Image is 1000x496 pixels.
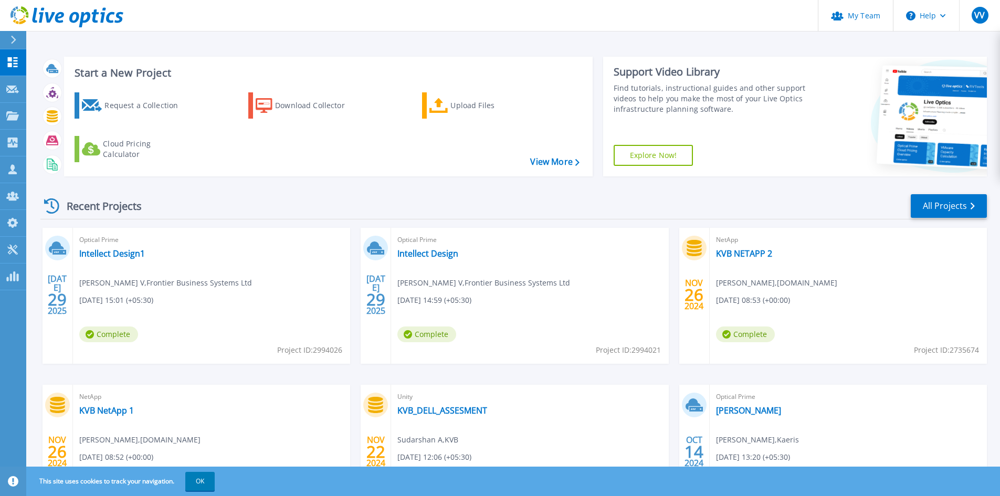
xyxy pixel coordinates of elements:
[914,344,979,356] span: Project ID: 2735674
[29,472,215,491] span: This site uses cookies to track your navigation.
[397,434,458,446] span: Sudarshan A , KVB
[716,405,781,416] a: [PERSON_NAME]
[79,326,138,342] span: Complete
[79,451,153,463] span: [DATE] 08:52 (+00:00)
[450,95,534,116] div: Upload Files
[397,405,487,416] a: KVB_DELL_ASSESMENT
[397,234,662,246] span: Optical Prime
[716,451,790,463] span: [DATE] 13:20 (+05:30)
[716,326,775,342] span: Complete
[103,139,187,160] div: Cloud Pricing Calculator
[716,248,772,259] a: KVB NETAPP 2
[614,145,693,166] a: Explore Now!
[716,294,790,306] span: [DATE] 08:53 (+00:00)
[75,136,192,162] a: Cloud Pricing Calculator
[530,157,579,167] a: View More
[40,193,156,219] div: Recent Projects
[248,92,365,119] a: Download Collector
[366,276,386,314] div: [DATE] 2025
[185,472,215,491] button: OK
[79,248,145,259] a: Intellect Design1
[48,447,67,456] span: 26
[716,234,981,246] span: NetApp
[79,234,344,246] span: Optical Prime
[684,432,704,471] div: OCT 2024
[75,67,579,79] h3: Start a New Project
[422,92,539,119] a: Upload Files
[47,276,67,314] div: [DATE] 2025
[366,447,385,456] span: 22
[79,391,344,403] span: NetApp
[104,95,188,116] div: Request a Collection
[48,295,67,304] span: 29
[685,290,703,299] span: 26
[79,434,201,446] span: [PERSON_NAME] , [DOMAIN_NAME]
[684,276,704,314] div: NOV 2024
[79,294,153,306] span: [DATE] 15:01 (+05:30)
[614,83,809,114] div: Find tutorials, instructional guides and other support videos to help you make the most of your L...
[79,277,252,289] span: [PERSON_NAME] V , Frontier Business Systems Ltd
[614,65,809,79] div: Support Video Library
[366,432,386,471] div: NOV 2024
[275,95,359,116] div: Download Collector
[75,92,192,119] a: Request a Collection
[79,405,134,416] a: KVB NetApp 1
[366,295,385,304] span: 29
[277,344,342,356] span: Project ID: 2994026
[974,11,985,19] span: VV
[716,434,799,446] span: [PERSON_NAME] , Kaeris
[397,277,570,289] span: [PERSON_NAME] V , Frontier Business Systems Ltd
[397,294,471,306] span: [DATE] 14:59 (+05:30)
[716,277,837,289] span: [PERSON_NAME] , [DOMAIN_NAME]
[397,248,458,259] a: Intellect Design
[397,451,471,463] span: [DATE] 12:06 (+05:30)
[47,432,67,471] div: NOV 2024
[397,391,662,403] span: Unity
[716,391,981,403] span: Optical Prime
[911,194,987,218] a: All Projects
[685,447,703,456] span: 14
[397,326,456,342] span: Complete
[596,344,661,356] span: Project ID: 2994021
